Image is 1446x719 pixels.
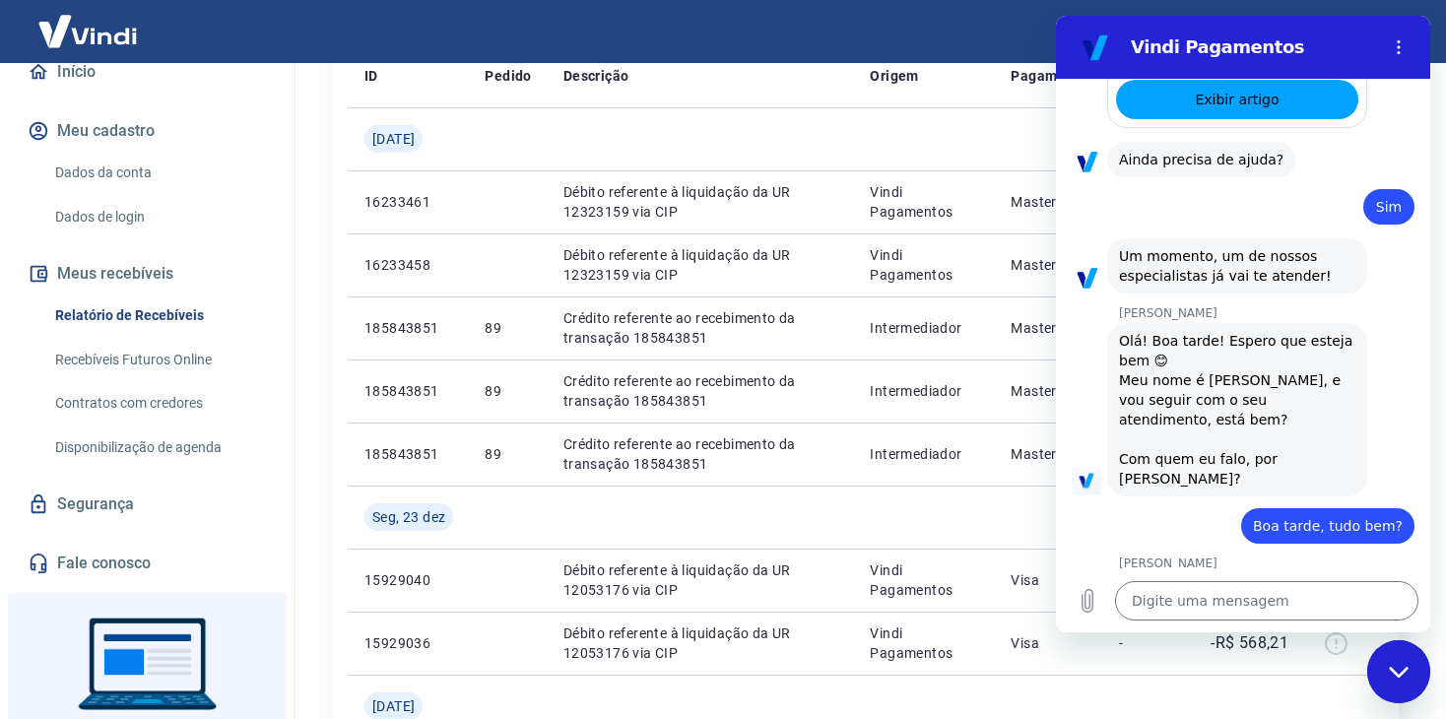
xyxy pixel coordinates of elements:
[485,318,531,338] p: 89
[870,318,979,338] p: Intermediador
[372,129,415,149] span: [DATE]
[24,109,271,153] button: Meu cadastro
[1119,633,1177,653] p: -
[47,153,271,193] a: Dados da conta
[24,542,271,585] a: Fale conosco
[563,623,839,663] p: Débito referente à liquidação da UR 12053176 via CIP
[563,560,839,600] p: Débito referente à liquidação da UR 12053176 via CIP
[485,381,531,401] p: 89
[870,381,979,401] p: Intermediador
[563,308,839,348] p: Crédito referente ao recebimento da transação 185843851
[364,381,453,401] p: 185843851
[485,444,531,464] p: 89
[870,560,979,600] p: Vindi Pagamentos
[372,507,445,527] span: Seg, 23 dez
[364,318,453,338] p: 185843851
[364,633,453,653] p: 15929036
[1011,255,1087,275] p: Mastercard
[1011,570,1087,590] p: Visa
[364,255,453,275] p: 16233458
[364,192,453,212] p: 16233461
[372,696,415,716] span: [DATE]
[47,340,271,380] a: Recebíveis Futuros Online
[870,182,979,222] p: Vindi Pagamentos
[47,427,271,468] a: Disponibilização de agenda
[485,66,531,86] p: Pedido
[563,434,839,474] p: Crédito referente ao recebimento da transação 185843851
[24,483,271,526] a: Segurança
[1056,16,1430,632] iframe: Janela de mensagens
[24,50,271,94] a: Início
[1011,66,1087,86] p: Pagamento
[1011,192,1087,212] p: Mastercard
[1011,318,1087,338] p: Mastercard
[47,197,271,237] a: Dados de login
[563,245,839,285] p: Débito referente à liquidação da UR 12323159 via CIP
[563,182,839,222] p: Débito referente à liquidação da UR 12323159 via CIP
[1351,14,1422,50] button: Sair
[563,371,839,411] p: Crédito referente ao recebimento da transação 185843851
[1011,633,1087,653] p: Visa
[1367,640,1430,703] iframe: Botão para abrir a janela de mensagens, conversa em andamento
[870,66,918,86] p: Origem
[47,383,271,424] a: Contratos com credores
[870,444,979,464] p: Intermediador
[870,623,979,663] p: Vindi Pagamentos
[1011,444,1087,464] p: Mastercard
[1211,631,1288,655] p: -R$ 568,21
[364,444,453,464] p: 185843851
[364,66,378,86] p: ID
[563,66,629,86] p: Descrição
[24,1,152,61] img: Vindi
[364,570,453,590] p: 15929040
[47,295,271,336] a: Relatório de Recebíveis
[870,245,979,285] p: Vindi Pagamentos
[1011,381,1087,401] p: Mastercard
[24,252,271,295] button: Meus recebíveis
